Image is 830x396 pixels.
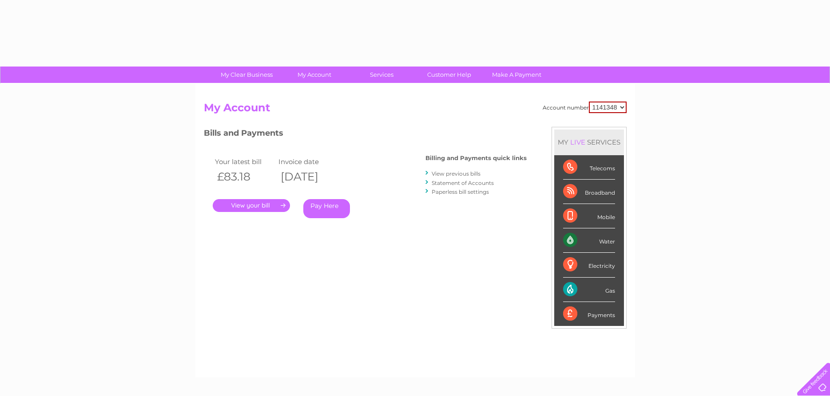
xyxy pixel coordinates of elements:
[210,67,283,83] a: My Clear Business
[480,67,553,83] a: Make A Payment
[543,102,627,113] div: Account number
[563,155,615,180] div: Telecoms
[213,156,277,168] td: Your latest bill
[568,138,587,146] div: LIVE
[563,228,615,253] div: Water
[204,127,527,142] h3: Bills and Payments
[432,180,494,186] a: Statement of Accounts
[345,67,418,83] a: Services
[276,168,340,186] th: [DATE]
[425,155,527,161] h4: Billing and Payments quick links
[303,199,350,218] a: Pay Here
[432,188,489,195] a: Paperless bill settings
[554,129,624,155] div: MY SERVICES
[432,170,481,177] a: View previous bills
[563,302,615,326] div: Payments
[213,168,277,186] th: £83.18
[213,199,290,212] a: .
[204,102,627,118] h2: My Account
[563,278,615,302] div: Gas
[413,67,486,83] a: Customer Help
[563,204,615,228] div: Mobile
[278,67,351,83] a: My Account
[563,180,615,204] div: Broadband
[276,156,340,168] td: Invoice date
[563,253,615,277] div: Electricity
